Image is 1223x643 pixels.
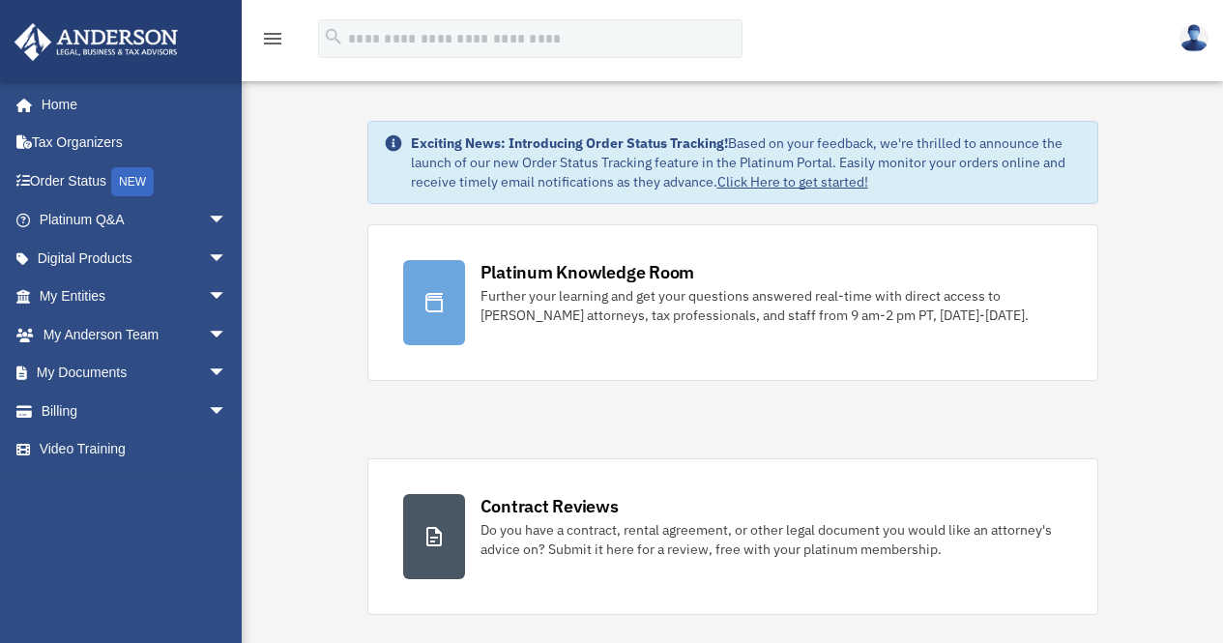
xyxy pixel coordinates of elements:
a: Home [14,85,247,124]
span: arrow_drop_down [208,392,247,431]
i: menu [261,27,284,50]
a: Platinum Q&Aarrow_drop_down [14,201,256,240]
a: Order StatusNEW [14,161,256,201]
a: Contract Reviews Do you have a contract, rental agreement, or other legal document you would like... [367,458,1098,615]
a: Click Here to get started! [717,173,868,190]
strong: Exciting News: Introducing Order Status Tracking! [411,134,728,152]
div: Do you have a contract, rental agreement, or other legal document you would like an attorney's ad... [480,520,1063,559]
i: search [323,26,344,47]
a: Video Training [14,430,256,469]
a: Billingarrow_drop_down [14,392,256,430]
div: Contract Reviews [480,494,619,518]
div: NEW [111,167,154,196]
span: arrow_drop_down [208,201,247,241]
a: My Entitiesarrow_drop_down [14,278,256,316]
div: Further your learning and get your questions answered real-time with direct access to [PERSON_NAM... [480,286,1063,325]
span: arrow_drop_down [208,354,247,394]
span: arrow_drop_down [208,315,247,355]
a: menu [261,34,284,50]
div: Based on your feedback, we're thrilled to announce the launch of our new Order Status Tracking fe... [411,133,1082,191]
img: Anderson Advisors Platinum Portal [9,23,184,61]
span: arrow_drop_down [208,239,247,278]
a: Platinum Knowledge Room Further your learning and get your questions answered real-time with dire... [367,224,1098,381]
a: Digital Productsarrow_drop_down [14,239,256,278]
a: Tax Organizers [14,124,256,162]
a: My Documentsarrow_drop_down [14,354,256,393]
img: User Pic [1179,24,1208,52]
div: Platinum Knowledge Room [480,260,695,284]
span: arrow_drop_down [208,278,247,317]
a: My Anderson Teamarrow_drop_down [14,315,256,354]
